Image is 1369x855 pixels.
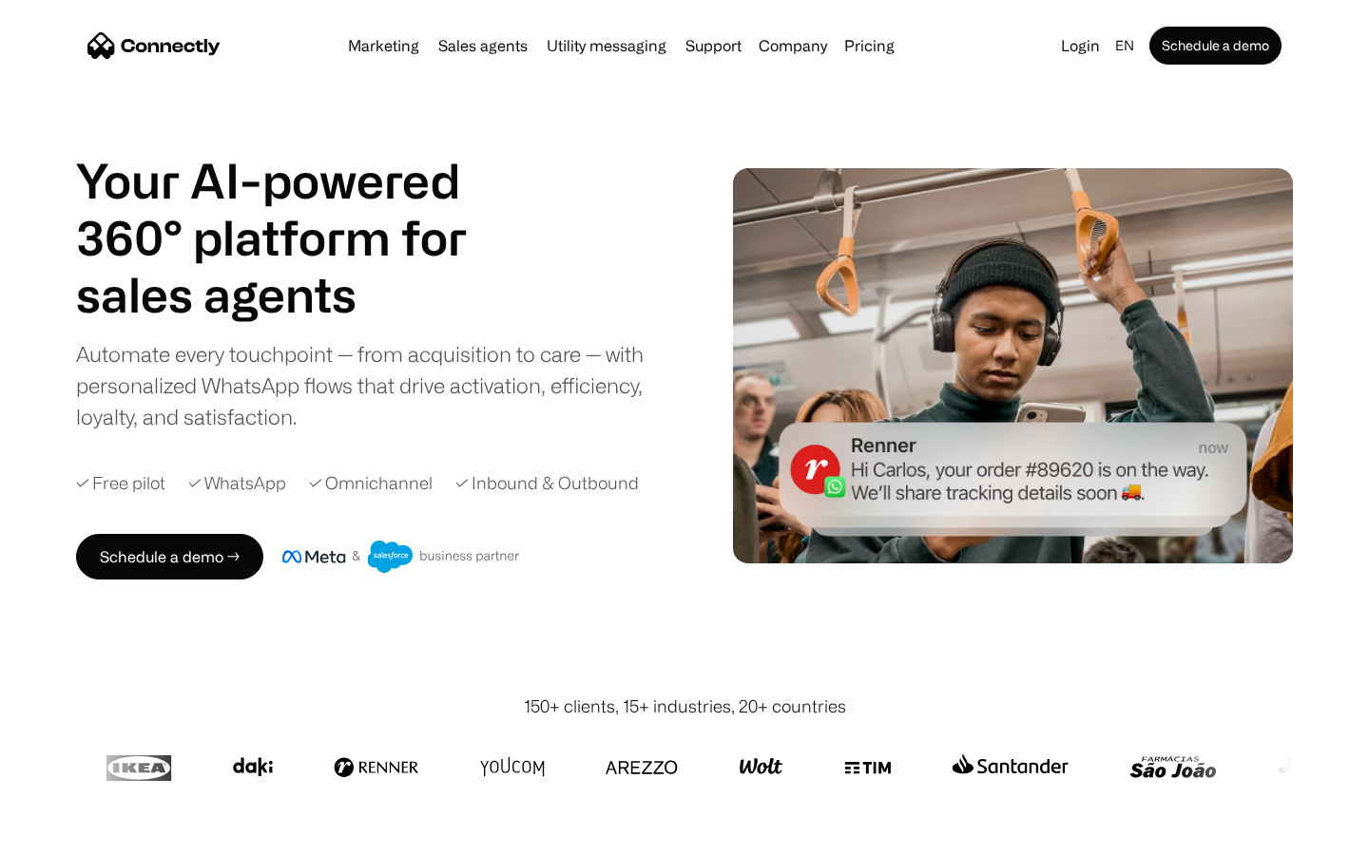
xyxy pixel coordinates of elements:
[76,338,675,432] div: Automate every touchpoint — from acquisition to care — with personalized WhatsApp flows that driv...
[76,152,513,266] h1: Your AI-powered 360° platform for
[1115,32,1134,59] div: en
[340,38,427,53] a: Marketing
[524,693,846,719] div: 150+ clients, 15+ industries, 20+ countries
[188,470,286,496] div: ✓ WhatsApp
[76,470,165,496] div: ✓ Free pilot
[76,534,263,579] a: Schedule a demo →
[309,470,433,496] div: ✓ Omnichannel
[837,38,902,53] a: Pricing
[282,541,520,573] img: Meta and Salesforce business partner badge.
[431,38,535,53] a: Sales agents
[678,38,749,53] a: Support
[1149,27,1282,65] a: Schedule a demo
[19,820,114,848] aside: Language selected: English
[38,822,114,848] ul: Language list
[759,32,827,59] div: Company
[455,470,639,496] div: ✓ Inbound & Outbound
[76,266,513,323] h1: sales agents
[1053,32,1108,59] a: Login
[539,38,674,53] a: Utility messaging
